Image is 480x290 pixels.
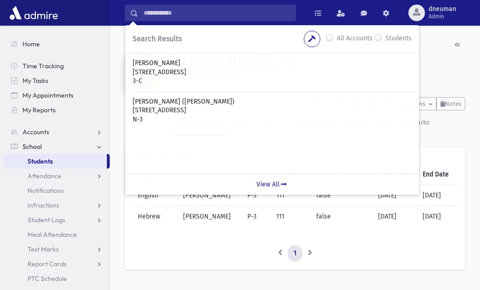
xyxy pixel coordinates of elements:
[373,185,418,206] td: [DATE]
[178,185,242,206] td: [PERSON_NAME]
[132,206,178,227] td: Hebrew
[410,119,430,126] div: Marks
[133,59,412,86] a: [PERSON_NAME] [STREET_ADDRESS] 3-C
[417,206,458,227] td: [DATE]
[242,206,271,227] td: P-3
[436,97,465,110] button: Notes
[178,206,242,227] td: [PERSON_NAME]
[22,106,56,114] span: My Reports
[4,213,110,227] a: Student Logs
[4,73,110,88] a: My Tasks
[125,110,169,136] a: Activity
[28,245,59,253] span: Test Marks
[133,97,412,106] p: [PERSON_NAME] ([PERSON_NAME])
[28,274,67,283] span: PTC Schedule
[4,169,110,183] a: Attendance
[4,154,107,169] a: Students
[4,139,110,154] a: School
[271,206,311,227] td: 111
[271,185,311,206] td: 111
[242,185,271,206] td: P-3
[22,142,42,151] span: School
[288,245,302,262] a: 1
[22,77,48,85] span: My Tasks
[417,185,458,206] td: [DATE]
[28,201,59,209] span: Infractions
[4,242,110,257] a: Test Marks
[429,5,456,13] span: dneuman
[133,59,412,68] p: [PERSON_NAME]
[138,5,296,21] input: Search
[4,37,110,51] a: Home
[133,97,412,124] a: [PERSON_NAME] ([PERSON_NAME]) [STREET_ADDRESS] N-3
[22,128,49,136] span: Accounts
[125,39,158,47] a: Students
[133,68,412,77] p: [STREET_ADDRESS]
[311,185,373,206] td: false
[4,227,110,242] a: Meal Attendance
[4,198,110,213] a: Infractions
[385,33,412,44] label: Students
[337,33,373,44] label: All Accounts
[4,103,110,117] a: My Reports
[429,13,456,20] span: Admin
[4,257,110,271] a: Report Cards
[4,59,110,73] a: Time Tracking
[28,172,61,180] span: Attendance
[133,115,412,124] p: N-3
[22,62,64,70] span: Time Tracking
[4,88,110,103] a: My Appointments
[311,206,373,227] td: false
[28,230,77,239] span: Meal Attendance
[7,4,60,22] img: AdmirePro
[22,40,40,48] span: Home
[125,174,419,195] a: View All
[22,91,73,99] span: My Appointments
[28,216,65,224] span: Student Logs
[132,185,178,206] td: English
[4,271,110,286] a: PTC Schedule
[133,106,412,115] p: [STREET_ADDRESS]
[28,186,64,195] span: Notifications
[373,206,418,227] td: [DATE]
[4,183,110,198] a: Notifications
[445,100,461,107] span: Notes
[125,38,158,52] nav: breadcrumb
[133,77,412,86] p: 3-C
[125,53,162,90] img: 8=
[28,260,67,268] span: Report Cards
[28,157,53,165] span: Students
[4,125,110,139] a: Accounts
[133,34,182,43] span: Search Results
[417,164,458,185] th: End Date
